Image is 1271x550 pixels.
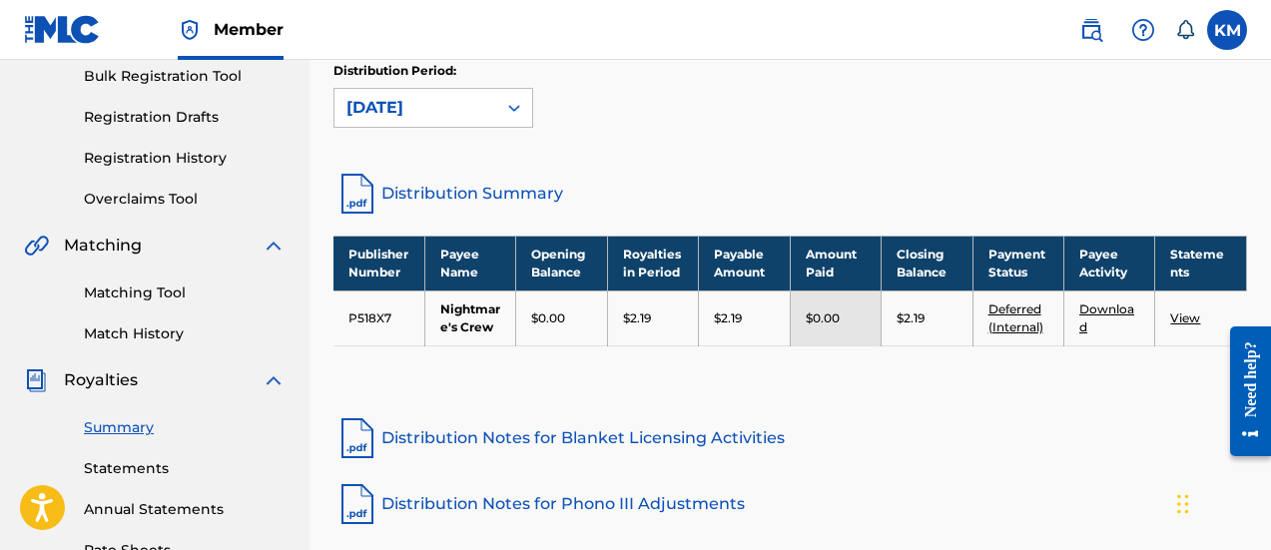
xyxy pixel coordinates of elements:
[333,236,424,290] th: Publisher Number
[988,301,1043,334] a: Deferred (Internal)
[1071,10,1111,50] a: Public Search
[1207,10,1247,50] div: User Menu
[972,236,1063,290] th: Payment Status
[84,499,286,520] a: Annual Statements
[699,236,790,290] th: Payable Amount
[178,18,202,42] img: Top Rightsholder
[346,96,484,120] div: [DATE]
[333,62,533,80] p: Distribution Period:
[1131,18,1155,42] img: help
[262,368,286,392] img: expand
[84,323,286,344] a: Match History
[1175,20,1195,40] div: Notifications
[64,368,138,392] span: Royalties
[790,236,881,290] th: Amount Paid
[333,170,381,218] img: distribution-summary-pdf
[623,309,651,327] p: $2.19
[84,66,286,87] a: Bulk Registration Tool
[806,309,840,327] p: $0.00
[607,236,698,290] th: Royalties in Period
[84,189,286,210] a: Overclaims Tool
[1079,301,1134,334] a: Download
[84,417,286,438] a: Summary
[333,414,1247,462] a: Distribution Notes for Blanket Licensing Activities
[1123,10,1163,50] div: Help
[262,234,286,258] img: expand
[1064,236,1155,290] th: Payee Activity
[214,18,284,41] span: Member
[84,458,286,479] a: Statements
[24,234,49,258] img: Matching
[84,107,286,128] a: Registration Drafts
[1155,236,1247,290] th: Statements
[424,236,515,290] th: Payee Name
[1177,474,1189,534] div: Drag
[882,236,972,290] th: Closing Balance
[1079,18,1103,42] img: search
[24,368,48,392] img: Royalties
[64,234,142,258] span: Matching
[897,309,925,327] p: $2.19
[1170,310,1200,325] a: View
[24,15,101,44] img: MLC Logo
[333,290,424,345] td: P518X7
[333,414,381,462] img: pdf
[424,290,515,345] td: Nightmare's Crew
[84,148,286,169] a: Registration History
[84,282,286,303] a: Matching Tool
[714,309,742,327] p: $2.19
[333,480,381,528] img: pdf
[531,309,565,327] p: $0.00
[333,480,1247,528] a: Distribution Notes for Phono III Adjustments
[1171,454,1271,550] iframe: Chat Widget
[333,170,1247,218] a: Distribution Summary
[516,236,607,290] th: Opening Balance
[1215,310,1271,471] iframe: Resource Center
